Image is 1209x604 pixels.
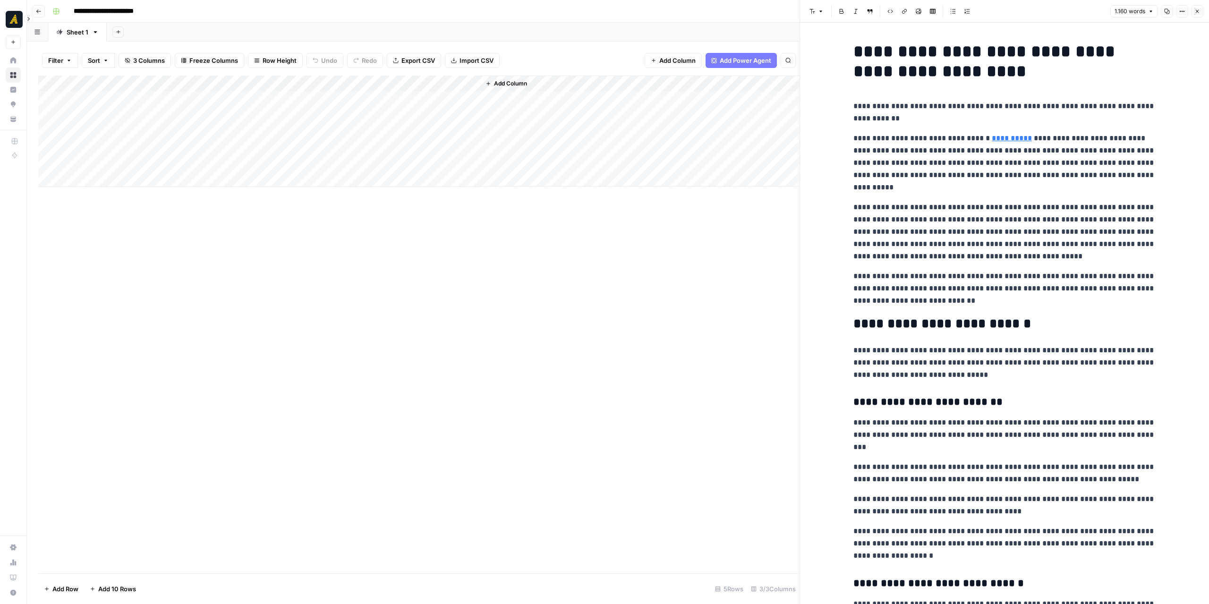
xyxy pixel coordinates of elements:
[133,56,165,65] span: 3 Columns
[321,56,337,65] span: Undo
[67,27,88,37] div: Sheet 1
[189,56,238,65] span: Freeze Columns
[48,56,63,65] span: Filter
[6,555,21,570] a: Usage
[6,97,21,112] a: Opportunities
[362,56,377,65] span: Redo
[387,53,441,68] button: Export CSV
[6,540,21,555] a: Settings
[401,56,435,65] span: Export CSV
[494,79,527,88] span: Add Column
[88,56,100,65] span: Sort
[460,56,494,65] span: Import CSV
[82,53,115,68] button: Sort
[42,53,78,68] button: Filter
[347,53,383,68] button: Redo
[445,53,500,68] button: Import CSV
[52,584,78,594] span: Add Row
[38,581,84,596] button: Add Row
[248,53,303,68] button: Row Height
[6,585,21,600] button: Help + Support
[706,53,777,68] button: Add Power Agent
[98,584,136,594] span: Add 10 Rows
[747,581,800,596] div: 3/3 Columns
[6,11,23,28] img: Marketers in Demand Logo
[482,77,531,90] button: Add Column
[6,8,21,31] button: Workspace: Marketers in Demand
[1115,7,1145,16] span: 1.160 words
[307,53,343,68] button: Undo
[175,53,244,68] button: Freeze Columns
[720,56,771,65] span: Add Power Agent
[645,53,702,68] button: Add Column
[6,68,21,83] a: Browse
[6,53,21,68] a: Home
[1110,5,1158,17] button: 1.160 words
[84,581,142,596] button: Add 10 Rows
[6,111,21,127] a: Your Data
[263,56,297,65] span: Row Height
[659,56,696,65] span: Add Column
[711,581,747,596] div: 5 Rows
[6,82,21,97] a: Insights
[48,23,107,42] a: Sheet 1
[119,53,171,68] button: 3 Columns
[6,570,21,585] a: Learning Hub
